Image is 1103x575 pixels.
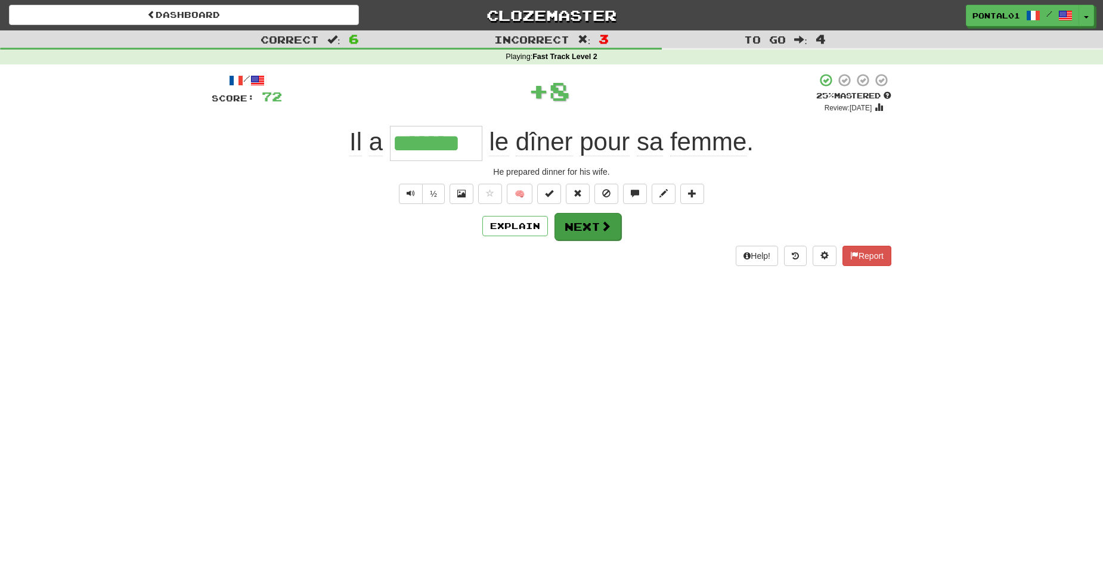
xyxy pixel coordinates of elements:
span: 72 [262,89,282,104]
span: : [794,35,807,45]
div: / [212,73,282,88]
button: Add to collection (alt+a) [680,184,704,204]
span: 25 % [816,91,834,100]
span: Il [349,128,362,156]
a: Clozemaster [377,5,727,26]
span: / [1046,10,1052,18]
span: a [369,128,383,156]
button: Report [842,246,891,266]
button: Reset to 0% Mastered (alt+r) [566,184,590,204]
strong: Fast Track Level 2 [532,52,597,61]
div: Text-to-speech controls [396,184,445,204]
a: Dashboard [9,5,359,25]
span: To go [744,33,786,45]
button: Set this sentence to 100% Mastered (alt+m) [537,184,561,204]
button: Help! [736,246,778,266]
span: pontal01 [972,10,1020,21]
span: dîner [516,128,573,156]
small: Review: [DATE] [825,104,872,112]
span: 4 [816,32,826,46]
span: 6 [349,32,359,46]
a: pontal01 / [966,5,1079,26]
span: sa [637,128,663,156]
button: ½ [422,184,445,204]
span: femme [670,128,746,156]
span: Incorrect [494,33,569,45]
span: pour [580,128,630,156]
span: le [489,128,509,156]
button: Discuss sentence (alt+u) [623,184,647,204]
button: Favorite sentence (alt+f) [478,184,502,204]
span: 8 [549,76,570,106]
div: He prepared dinner for his wife. [212,166,891,178]
button: Play sentence audio (ctl+space) [399,184,423,204]
button: Ignore sentence (alt+i) [594,184,618,204]
span: : [327,35,340,45]
button: Round history (alt+y) [784,246,807,266]
span: : [578,35,591,45]
span: . [482,128,754,156]
span: 3 [599,32,609,46]
div: Mastered [816,91,891,101]
span: Correct [261,33,319,45]
button: 🧠 [507,184,532,204]
span: Score: [212,93,255,103]
button: Edit sentence (alt+d) [652,184,676,204]
button: Show image (alt+x) [450,184,473,204]
button: Next [554,213,621,240]
span: + [528,73,549,109]
button: Explain [482,216,548,236]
